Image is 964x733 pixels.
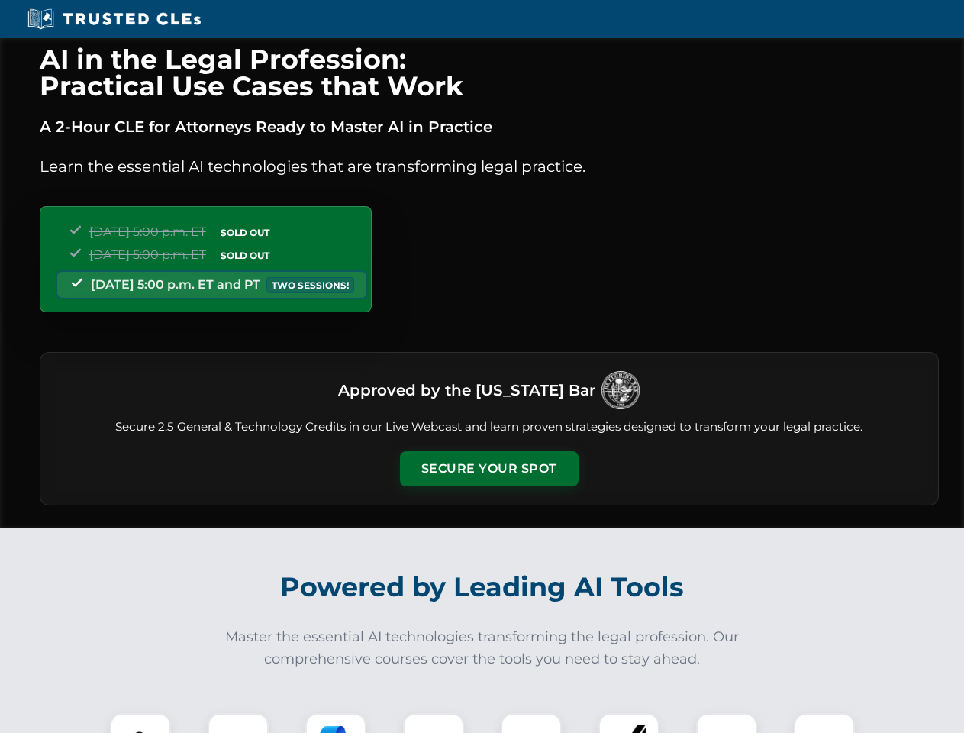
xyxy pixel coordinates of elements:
p: Master the essential AI technologies transforming the legal profession. Our comprehensive courses... [215,626,750,670]
h2: Powered by Leading AI Tools [60,560,905,614]
p: A 2-Hour CLE for Attorneys Ready to Master AI in Practice [40,115,939,139]
span: SOLD OUT [215,224,275,241]
img: Logo [601,371,640,409]
h3: Approved by the [US_STATE] Bar [338,376,595,404]
h1: AI in the Legal Profession: Practical Use Cases that Work [40,46,939,99]
span: [DATE] 5:00 p.m. ET [89,247,206,262]
button: Secure Your Spot [400,451,579,486]
p: Learn the essential AI technologies that are transforming legal practice. [40,154,939,179]
p: Secure 2.5 General & Technology Credits in our Live Webcast and learn proven strategies designed ... [59,418,920,436]
span: SOLD OUT [215,247,275,263]
span: [DATE] 5:00 p.m. ET [89,224,206,239]
img: Trusted CLEs [23,8,205,31]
